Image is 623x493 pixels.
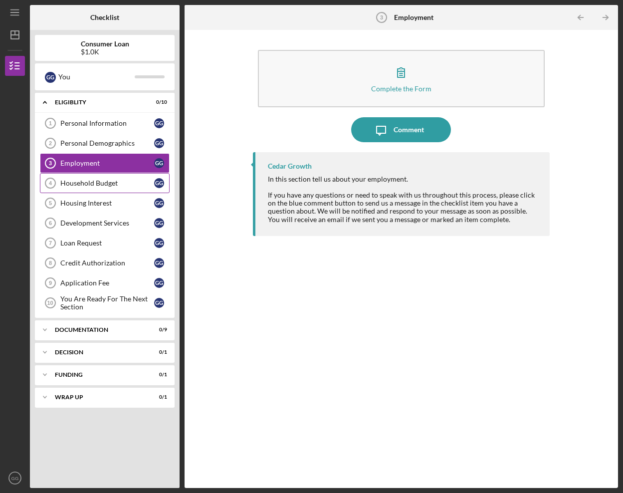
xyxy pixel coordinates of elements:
div: Documentation [55,327,142,333]
a: 1Personal InformationGG [40,113,170,133]
tspan: 5 [49,200,52,206]
b: Consumer Loan [81,40,129,48]
a: 2Personal DemographicsGG [40,133,170,153]
tspan: 8 [49,260,52,266]
tspan: 4 [49,180,52,186]
div: 0 / 1 [149,394,167,400]
div: 0 / 1 [149,349,167,355]
div: Housing Interest [60,199,154,207]
div: Credit Authorization [60,259,154,267]
text: GG [11,476,19,481]
div: Development Services [60,219,154,227]
a: 7Loan RequestGG [40,233,170,253]
div: Personal Information [60,119,154,127]
a: 8Credit AuthorizationGG [40,253,170,273]
div: Wrap up [55,394,142,400]
div: Application Fee [60,279,154,287]
tspan: 7 [49,240,52,246]
tspan: 6 [49,220,52,226]
a: 3EmploymentGG [40,153,170,173]
div: You Are Ready For The Next Section [60,295,154,311]
div: 0 / 9 [149,327,167,333]
a: 4Household BudgetGG [40,173,170,193]
div: Funding [55,372,142,378]
div: Employment [60,159,154,167]
tspan: 2 [49,140,52,146]
b: Employment [394,13,433,21]
tspan: 1 [49,120,52,126]
div: G G [45,72,56,83]
div: Eligiblity [55,99,142,105]
div: G G [154,298,164,308]
div: 0 / 10 [149,99,167,105]
div: Personal Demographics [60,139,154,147]
div: G G [154,138,164,148]
tspan: 9 [49,280,52,286]
div: 0 / 1 [149,372,167,378]
a: 9Application FeeGG [40,273,170,293]
div: G G [154,218,164,228]
a: 5Housing InterestGG [40,193,170,213]
a: 6Development ServicesGG [40,213,170,233]
div: Cedar Growth [268,162,312,170]
tspan: 3 [49,160,52,166]
a: 10You Are Ready For The Next SectionGG [40,293,170,313]
div: Comment [394,117,424,142]
div: G G [154,258,164,268]
div: G G [154,278,164,288]
tspan: 10 [47,300,53,306]
tspan: 3 [380,14,383,20]
div: G G [154,198,164,208]
div: G G [154,158,164,168]
div: Loan Request [60,239,154,247]
div: If you have any questions or need to speak with us throughout this process, please click on the b... [268,191,539,223]
div: Decision [55,349,142,355]
button: GG [5,468,25,488]
div: G G [154,118,164,128]
b: Checklist [90,13,119,21]
div: Household Budget [60,179,154,187]
div: In this section tell us about your employment. [268,175,539,183]
button: Complete the Form [258,50,544,107]
div: You [58,68,135,85]
div: G G [154,178,164,188]
div: Complete the Form [371,85,431,92]
div: $1.0K [81,48,129,56]
button: Comment [351,117,451,142]
div: G G [154,238,164,248]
